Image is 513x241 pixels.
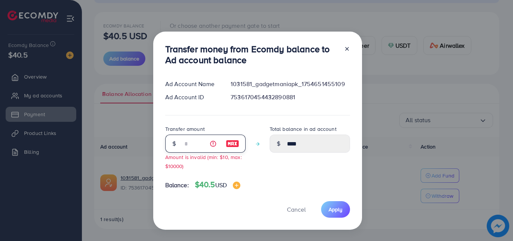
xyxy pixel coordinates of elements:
[270,125,336,133] label: Total balance in ad account
[278,201,315,217] button: Cancel
[287,205,306,214] span: Cancel
[226,139,239,148] img: image
[329,206,343,213] span: Apply
[165,153,242,169] small: Amount is invalid (min: $10, max: $10000)
[225,93,356,102] div: 7536170454432890881
[225,80,356,88] div: 1031581_gadgetmaniapk_1754651455109
[233,182,240,189] img: image
[165,44,338,65] h3: Transfer money from Ecomdy balance to Ad account balance
[159,80,225,88] div: Ad Account Name
[165,125,205,133] label: Transfer amount
[165,181,189,189] span: Balance:
[195,180,240,189] h4: $40.5
[321,201,350,217] button: Apply
[159,93,225,102] div: Ad Account ID
[215,181,227,189] span: USD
